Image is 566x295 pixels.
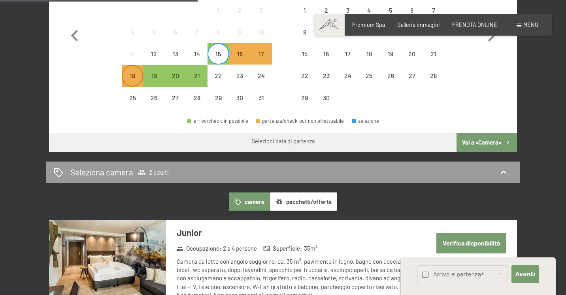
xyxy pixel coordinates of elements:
[223,244,257,253] span: 2 a 4 persone
[230,29,250,49] div: 9
[315,65,337,86] div: Tue Sep 23 2025
[144,29,164,49] div: 5
[337,43,358,65] div: Wed Sep 17 2025
[230,51,250,70] div: 16
[359,51,379,70] div: 18
[251,43,272,65] div: partenza/check-out non è effettuabile, poiché non è stato raggiunto il soggiorno minimo richiesto
[122,43,143,65] div: partenza/check-out non effettuabile
[424,7,443,27] div: 7
[251,21,272,43] div: partenza/check-out non effettuabile
[452,21,497,28] a: PRENOTA ONLINE
[208,29,228,49] div: 8
[337,65,358,86] div: Wed Sep 24 2025
[143,87,164,108] div: partenza/check-out non effettuabile
[252,137,315,145] div: Selezioni data di partenza
[381,7,400,27] div: 5
[186,65,208,86] div: Thu Aug 21 2025
[316,29,336,49] div: 9
[401,43,423,65] div: partenza/check-out non effettuabile
[358,21,380,43] div: partenza/check-out non effettuabile
[294,43,315,65] div: partenza/check-out non effettuabile
[251,29,271,49] div: 10
[423,43,444,65] div: partenza/check-out non effettuabile
[144,72,164,92] div: 19
[270,192,337,211] button: pacchetti/offerte
[402,72,422,92] div: 27
[229,43,251,65] div: partenza/check-out non è effettuabile, poiché non è stato raggiunto il soggiorno minimo richiesto
[177,226,412,239] h3: Junior
[381,29,400,49] div: 12
[358,65,380,86] div: partenza/check-out non effettuabile
[358,65,380,86] div: Thu Sep 25 2025
[511,265,539,283] button: Avanti
[294,21,315,43] div: partenza/check-out non effettuabile
[251,87,272,108] div: Sun Aug 31 2025
[401,21,423,43] div: partenza/check-out non effettuabile
[122,87,143,108] div: Mon Aug 25 2025
[187,72,207,92] div: 21
[359,72,379,92] div: 25
[229,87,251,108] div: Sat Aug 30 2025
[165,65,186,86] div: partenza/check-out possibile
[70,166,133,178] h2: Seleziona camera
[380,65,401,86] div: Fri Sep 26 2025
[359,29,379,49] div: 11
[515,270,535,278] span: Avanti
[208,65,229,86] div: partenza/check-out non effettuabile
[251,7,271,27] div: 3
[229,65,251,86] div: partenza/check-out non effettuabile
[316,51,336,70] div: 16
[359,7,379,27] div: 4
[230,95,250,114] div: 30
[352,21,385,28] a: Premium Spa
[122,21,143,43] div: partenza/check-out non effettuabile
[176,244,221,253] strong: Occupazione :
[315,87,337,108] div: partenza/check-out non effettuabile
[208,87,229,108] div: Fri Aug 29 2025
[402,51,422,70] div: 20
[315,43,337,65] div: partenza/check-out non effettuabile
[316,7,336,27] div: 2
[229,21,251,43] div: partenza/check-out non effettuabile
[304,244,317,253] span: 35 m²
[523,21,538,28] span: Menu
[208,21,229,43] div: partenza/check-out non effettuabile
[316,72,336,92] div: 23
[424,72,443,92] div: 28
[358,43,380,65] div: partenza/check-out non effettuabile
[251,65,272,86] div: Sun Aug 24 2025
[186,65,208,86] div: partenza/check-out possibile
[122,43,143,65] div: Mon Aug 11 2025
[186,43,208,65] div: partenza/check-out non effettuabile
[166,51,185,70] div: 13
[251,65,272,86] div: partenza/check-out non effettuabile
[380,43,401,65] div: Fri Sep 19 2025
[294,65,315,86] div: partenza/check-out non effettuabile
[144,51,164,70] div: 12
[381,51,400,70] div: 19
[294,65,315,86] div: Mon Sep 22 2025
[401,65,423,86] div: Sat Sep 27 2025
[122,65,143,86] div: Mon Aug 18 2025
[208,72,228,92] div: 22
[229,65,251,86] div: Sat Aug 23 2025
[263,244,302,253] strong: Superficie :
[423,65,444,86] div: partenza/check-out non effettuabile
[165,87,186,108] div: Wed Aug 27 2025
[251,72,271,92] div: 24
[315,43,337,65] div: Tue Sep 16 2025
[123,95,142,114] div: 25
[295,51,315,70] div: 15
[143,43,164,65] div: Tue Aug 12 2025
[143,21,164,43] div: partenza/check-out non effettuabile
[143,65,164,86] div: Tue Aug 19 2025
[165,43,186,65] div: Wed Aug 13 2025
[338,51,357,70] div: 17
[166,72,185,92] div: 20
[229,87,251,108] div: partenza/check-out non effettuabile
[337,21,358,43] div: partenza/check-out non effettuabile
[166,29,185,49] div: 6
[186,43,208,65] div: Thu Aug 14 2025
[186,21,208,43] div: Thu Aug 07 2025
